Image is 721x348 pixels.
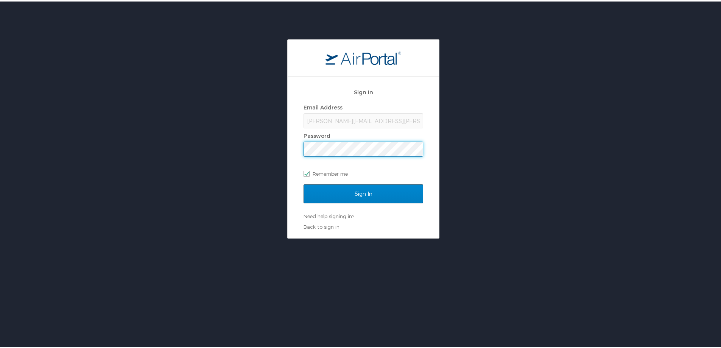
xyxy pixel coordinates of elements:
label: Email Address [304,103,343,109]
img: logo [325,50,401,63]
input: Sign In [304,183,423,202]
a: Back to sign in [304,222,339,228]
label: Remember me [304,167,423,178]
a: Need help signing in? [304,212,354,218]
label: Password [304,131,330,137]
h2: Sign In [304,86,423,95]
